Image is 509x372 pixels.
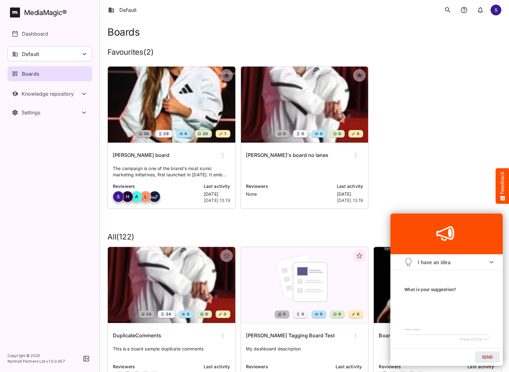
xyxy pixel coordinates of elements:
[122,191,133,202] div: H
[379,332,437,340] h6: Board 20250813_191548
[246,332,335,340] h6: [PERSON_NAME] Tagging Board Test
[131,191,142,202] div: A
[7,105,92,120] button: Toggle Settings
[184,131,187,137] span: 4
[223,311,226,317] span: 0
[496,168,509,204] button: Feedback
[22,70,39,78] p: Boards
[246,363,332,370] p: Reviewers
[204,183,230,190] p: Last activity
[246,191,333,197] p: None
[22,30,48,38] p: Dashboard
[319,311,322,317] span: 0
[22,91,80,97] div: Knowledge repository
[458,4,470,16] button: notifications
[301,311,304,317] span: 0
[113,191,124,202] div: S
[108,67,235,143] img: Simon's board
[246,346,363,358] p: My dashboard description
[107,233,502,242] h2: All ( 122 )
[113,332,161,340] h6: DuplicateComments
[336,363,363,370] p: Last activity
[374,247,501,323] img: Board 20250813_191548
[356,311,359,317] span: 0
[356,131,359,137] span: 0
[163,131,169,137] span: 29
[474,4,487,16] button: notifications
[442,4,454,16] button: search
[241,67,368,143] img: Sergei's board no lanes
[490,4,502,16] div: S
[7,86,92,101] button: Toggle Knowledge repository
[301,131,304,137] span: 0
[7,66,92,81] a: Boards
[338,131,341,137] span: 0
[7,26,92,41] a: Dashboard
[204,197,230,204] p: [DATE] 13.19
[113,183,200,190] p: Reviewers
[143,131,149,137] span: 54
[7,353,65,359] p: Copyright © 2025
[107,48,153,65] h2: Favourites ( 2 )
[10,8,92,18] a: MediaMagic®
[379,363,464,370] p: Reviewers
[7,86,92,101] nav: Knowledge repository
[282,131,286,137] span: 0
[205,311,208,317] span: 0
[140,191,151,202] div: L
[113,363,200,370] p: Reviewers
[7,359,65,364] p: Northell Partners Ltd v 1.0.0.457
[202,131,208,137] span: 20
[337,197,363,204] p: [DATE] 13.19
[165,311,171,317] span: 24
[24,8,67,18] div: MediaMagic ®
[204,191,230,197] p: [DATE]
[338,311,341,317] span: 0
[241,247,368,323] img: Kevin Tagging Board Test
[22,50,39,58] p: Default
[22,109,80,116] div: Settings
[319,131,322,137] span: 0
[246,151,328,159] h6: [PERSON_NAME]'s board no lanes
[186,311,189,317] span: 0
[246,183,333,190] p: Reviewers
[337,183,363,190] p: Last activity
[113,165,230,178] p: The campaign is one of the brand's most iconic marketing initiatives, first launched in [DATE]. I...
[390,214,503,366] iframe: Feedback Widget
[108,247,235,323] img: DuplicateComments
[113,346,230,358] p: This is a board sample duplicate comments
[204,363,230,370] p: Last activity
[337,191,363,197] p: [DATE]
[223,131,226,137] span: 1
[113,151,169,159] h6: [PERSON_NAME] board
[107,26,140,38] h1: Boards
[7,105,92,120] nav: Settings
[146,311,152,317] span: 24
[282,311,286,317] span: 0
